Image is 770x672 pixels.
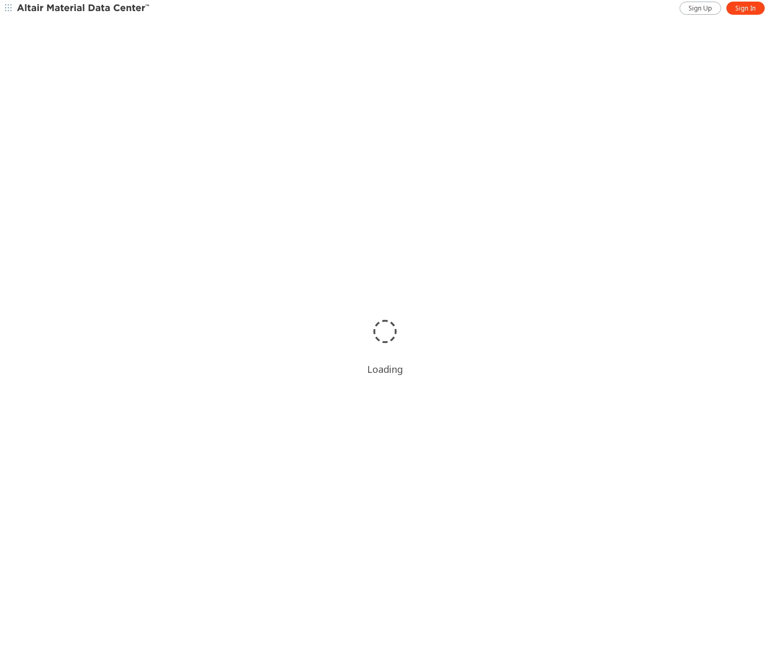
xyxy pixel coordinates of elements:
[680,2,721,15] a: Sign Up
[688,4,712,13] span: Sign Up
[367,363,403,375] div: Loading
[17,3,151,14] img: Altair Material Data Center
[726,2,765,15] a: Sign In
[735,4,756,13] span: Sign In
